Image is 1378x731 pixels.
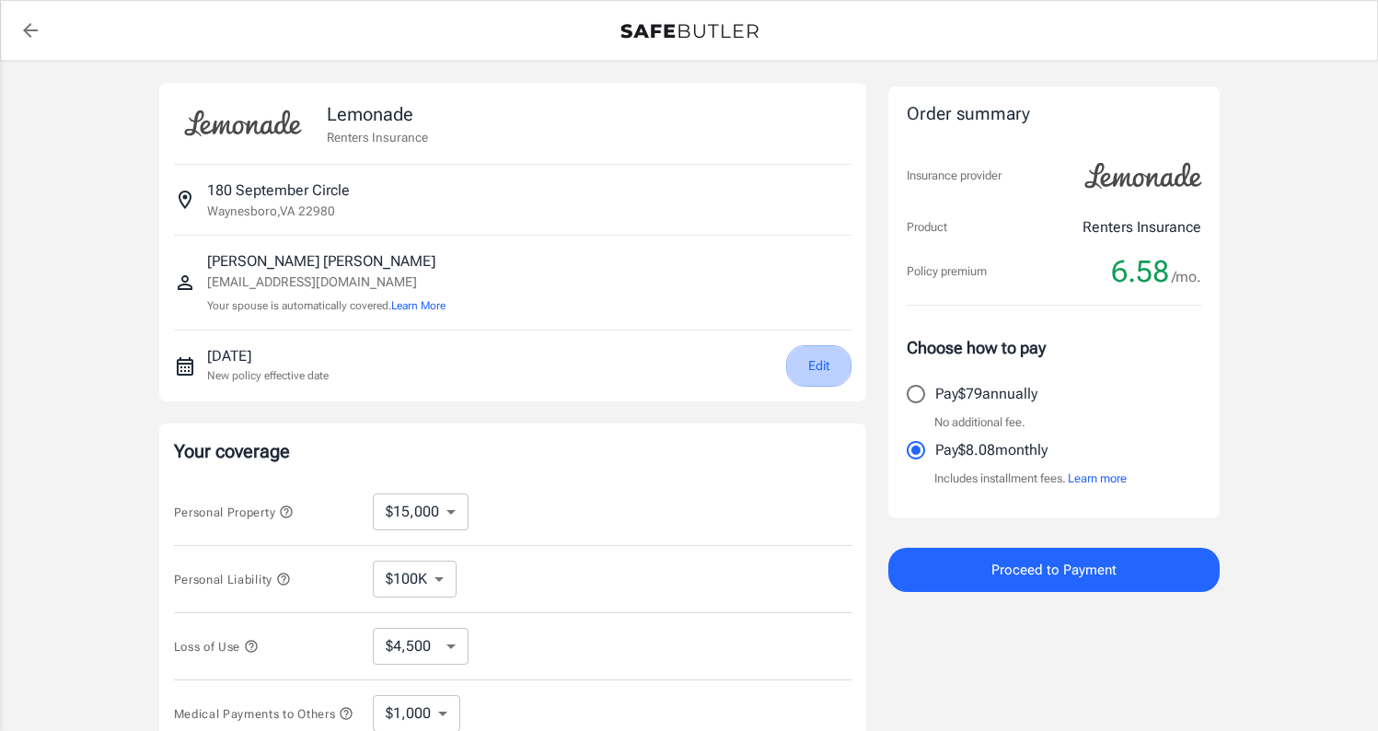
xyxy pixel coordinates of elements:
[207,180,350,202] p: 180 September Circle
[174,272,196,294] svg: Insured person
[207,202,335,220] p: Waynesboro , VA 22980
[207,273,446,292] p: [EMAIL_ADDRESS][DOMAIN_NAME]
[174,501,294,523] button: Personal Property
[935,439,1048,461] p: Pay $8.08 monthly
[174,635,259,657] button: Loss of Use
[786,345,851,387] button: Edit
[174,438,851,464] p: Your coverage
[207,367,329,384] p: New policy effective date
[327,128,428,146] p: Renters Insurance
[207,345,329,367] p: [DATE]
[1083,216,1201,238] p: Renters Insurance
[907,262,987,281] p: Policy premium
[174,505,294,519] span: Personal Property
[174,355,196,377] svg: New policy start date
[174,189,196,211] svg: Insured address
[174,702,354,725] button: Medical Payments to Others
[620,24,758,39] img: Back to quotes
[174,568,291,590] button: Personal Liability
[888,548,1220,592] button: Proceed to Payment
[207,250,446,273] p: [PERSON_NAME] [PERSON_NAME]
[1074,150,1212,202] img: Lemonade
[207,297,446,315] p: Your spouse is automatically covered.
[12,12,49,49] a: back to quotes
[935,383,1037,405] p: Pay $79 annually
[391,297,446,314] button: Learn More
[174,573,291,586] span: Personal Liability
[1111,253,1169,290] span: 6.58
[991,558,1117,582] span: Proceed to Payment
[907,167,1002,185] p: Insurance provider
[907,335,1201,360] p: Choose how to pay
[907,101,1201,128] div: Order summary
[327,100,428,128] p: Lemonade
[174,98,312,149] img: Lemonade
[934,413,1025,432] p: No additional fee.
[907,218,947,237] p: Product
[174,640,259,654] span: Loss of Use
[1172,264,1201,290] span: /mo.
[934,470,1127,488] p: Includes installment fees.
[1068,470,1127,488] button: Learn more
[174,707,354,721] span: Medical Payments to Others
